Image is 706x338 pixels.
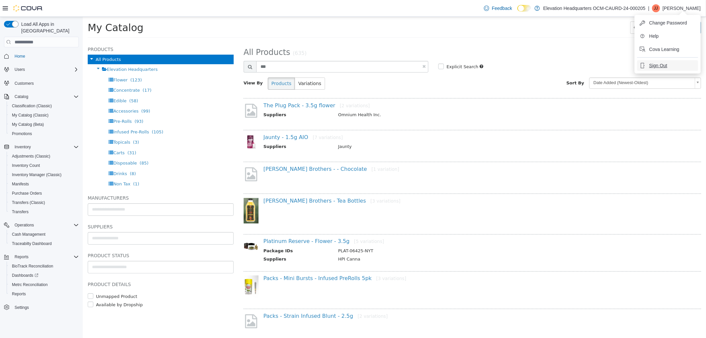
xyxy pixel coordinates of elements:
[181,85,287,92] a: The Plug Pack - 3.5g flower[2 variations]
[637,44,698,55] button: Cova Learning
[60,71,69,76] span: (17)
[9,102,55,110] a: Classification (Classic)
[289,150,316,155] small: [1 variation]
[9,180,79,188] span: Manifests
[5,177,151,185] h5: Manufacturers
[506,61,618,72] a: Date Added (Newest-Oldest)
[9,271,79,279] span: Dashboards
[30,133,42,138] span: Carts
[1,303,81,312] button: Settings
[12,163,40,168] span: Inventory Count
[9,180,31,188] a: Manifests
[57,144,66,149] span: (85)
[9,262,56,270] a: BioTrack Reconciliation
[12,264,53,269] span: BioTrack Reconciliation
[9,281,79,289] span: Metrc Reconciliation
[652,4,660,12] div: Jay Jamie
[9,162,79,169] span: Inventory Count
[1,51,81,61] button: Home
[7,289,81,299] button: Reports
[5,28,151,36] h5: Products
[7,101,81,111] button: Classification (Classic)
[9,240,79,248] span: Traceabilty Dashboard
[7,207,81,217] button: Transfers
[251,239,599,247] td: HPI Canna
[47,154,53,159] span: (8)
[648,4,649,12] p: |
[12,172,62,177] span: Inventory Manager (Classic)
[507,61,609,71] span: Date Added (Newest-Oldest)
[12,221,79,229] span: Operations
[50,123,56,128] span: (3)
[5,264,151,271] h5: Product Details
[15,67,25,72] span: Users
[9,189,79,197] span: Purchase Orders
[547,5,573,17] button: Tools
[12,122,44,127] span: My Catalog (Beta)
[288,181,318,187] small: [3 variations]
[15,254,28,260] span: Reports
[12,79,79,87] span: Customers
[181,258,324,265] a: Packs - Mini Bursts - Infused PreRolls 5pk[3 variations]
[30,92,56,97] span: Accessories
[1,220,81,230] button: Operations
[12,143,33,151] button: Inventory
[9,152,53,160] a: Adjustments (Classic)
[161,118,176,132] img: 150
[181,149,316,155] a: [PERSON_NAME] Brothers - - Chocolate[1 variation]
[12,181,29,187] span: Manifests
[7,161,81,170] button: Inventory Count
[12,241,52,246] span: Traceabilty Dashboard
[12,66,79,73] span: Users
[12,200,45,205] span: Transfers (Classic)
[13,40,38,45] span: All Products
[15,81,34,86] span: Customers
[251,95,599,103] td: Omnium Health Inc.
[19,21,79,34] span: Load All Apps in [GEOGRAPHIC_DATA]
[9,240,54,248] a: Traceabilty Dashboard
[9,290,28,298] a: Reports
[161,222,176,237] img: 150
[9,262,79,270] span: BioTrack Reconciliation
[12,232,45,237] span: Cash Management
[1,65,81,74] button: Users
[30,144,54,149] span: Disposable
[185,61,212,73] button: Products
[12,253,79,261] span: Reports
[212,61,242,73] button: Variations
[12,113,49,118] span: My Catalog (Classic)
[12,93,31,101] button: Catalog
[161,181,176,207] img: 150
[9,152,79,160] span: Adjustments (Classic)
[649,62,667,69] span: Sign Out
[45,133,54,138] span: (31)
[15,222,34,228] span: Operations
[5,235,151,243] h5: Product Status
[181,296,305,302] a: Packs - Strain Infused Blunt - 2.5g[2 variations]
[7,179,81,189] button: Manifests
[543,4,645,12] p: Elevation Headquarters OCM-CAURD-24-000205
[181,239,251,247] th: Suppliers
[12,52,79,60] span: Home
[161,31,208,40] span: All Products
[181,95,251,103] th: Suppliers
[230,118,260,123] small: [7 variations]
[7,230,81,239] button: Cash Management
[7,129,81,138] button: Promotions
[181,231,251,239] th: Package IDs
[30,165,48,169] span: Non Tax
[649,46,679,53] span: Cova Learning
[30,102,49,107] span: Pre-Rolls
[637,31,698,41] button: Help
[7,198,81,207] button: Transfers (Classic)
[15,144,31,150] span: Inventory
[9,290,79,298] span: Reports
[1,92,81,101] button: Catalog
[30,154,44,159] span: Drinks
[481,2,515,15] a: Feedback
[12,282,48,287] span: Metrc Reconciliation
[15,305,29,310] span: Settings
[161,86,176,102] img: missing-image.png
[9,230,79,238] span: Cash Management
[210,33,224,39] small: (635)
